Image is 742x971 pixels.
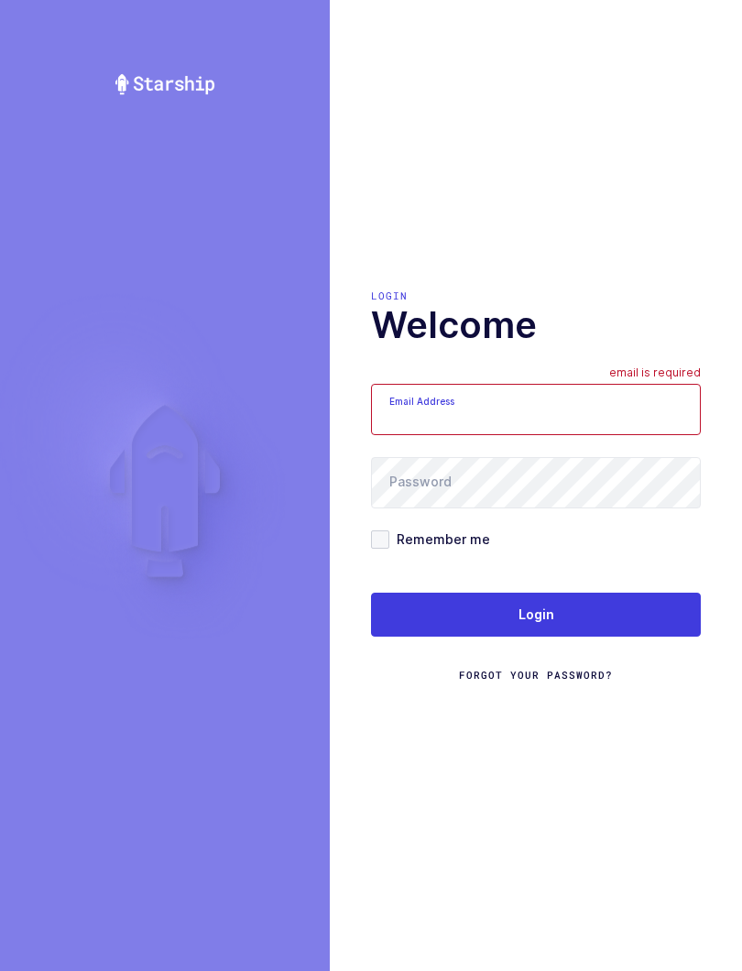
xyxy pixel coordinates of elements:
[609,365,701,384] div: email is required
[389,530,490,548] span: Remember me
[459,668,613,682] a: Forgot Your Password?
[371,289,701,303] div: Login
[114,73,216,95] img: Starship
[518,606,554,624] span: Login
[371,384,701,435] input: Email Address
[371,593,701,637] button: Login
[371,457,701,508] input: Password
[371,303,701,347] h1: Welcome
